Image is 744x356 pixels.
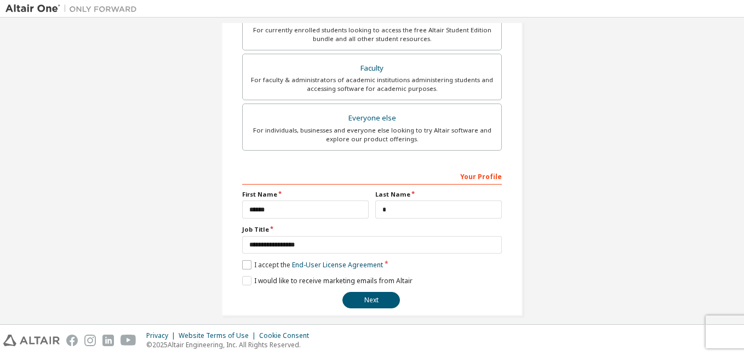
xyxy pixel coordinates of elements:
[66,335,78,346] img: facebook.svg
[292,260,383,269] a: End-User License Agreement
[242,225,502,234] label: Job Title
[242,190,369,199] label: First Name
[342,292,400,308] button: Next
[121,335,136,346] img: youtube.svg
[249,126,495,143] div: For individuals, businesses and everyone else looking to try Altair software and explore our prod...
[249,26,495,43] div: For currently enrolled students looking to access the free Altair Student Edition bundle and all ...
[5,3,142,14] img: Altair One
[249,61,495,76] div: Faculty
[84,335,96,346] img: instagram.svg
[249,111,495,126] div: Everyone else
[102,335,114,346] img: linkedin.svg
[3,335,60,346] img: altair_logo.svg
[242,260,383,269] label: I accept the
[146,331,179,340] div: Privacy
[249,76,495,93] div: For faculty & administrators of academic institutions administering students and accessing softwa...
[242,276,413,285] label: I would like to receive marketing emails from Altair
[242,167,502,185] div: Your Profile
[146,340,316,349] p: © 2025 Altair Engineering, Inc. All Rights Reserved.
[375,190,502,199] label: Last Name
[259,331,316,340] div: Cookie Consent
[179,331,259,340] div: Website Terms of Use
